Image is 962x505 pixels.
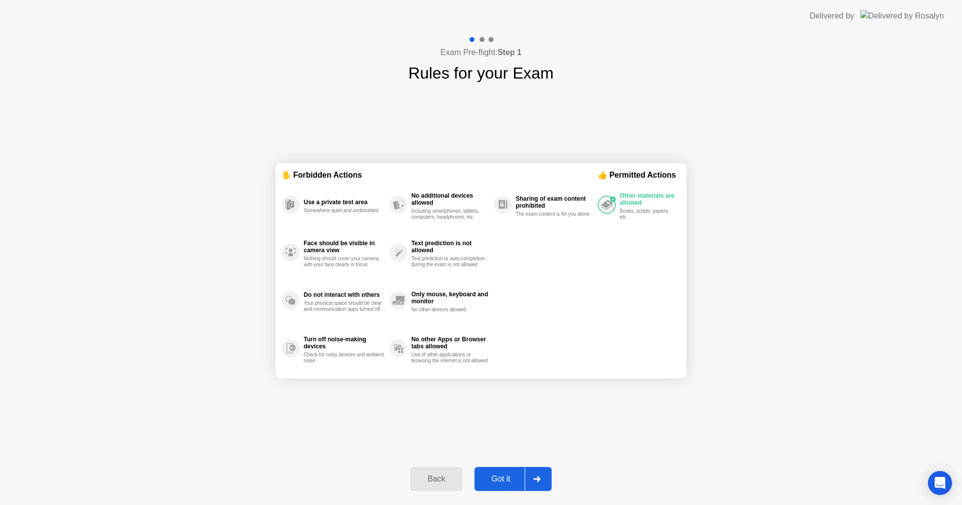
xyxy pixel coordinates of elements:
[410,467,462,491] button: Back
[304,352,384,364] div: Check for noisy devices and ambient noise
[516,195,593,209] div: Sharing of exam content prohibited
[304,336,384,350] div: Turn off noise-making devices
[304,300,384,312] div: Your physical space should be clear and communication apps turned off
[620,192,675,206] div: Other materials are allowed
[304,199,384,206] div: Use a private test area
[413,474,459,483] div: Back
[928,471,952,495] div: Open Intercom Messenger
[408,61,554,85] h1: Rules for your Exam
[411,256,489,268] div: Text prediction or auto-completion during the exam is not allowed
[304,208,384,214] div: Somewhere quiet and undisturbed
[516,211,593,217] div: The exam content is for you alone
[304,256,384,268] div: Nothing should cover your camera, with your face clearly in focus
[810,10,854,22] div: Delivered by
[304,240,384,254] div: Face should be visible in camera view
[440,47,522,59] h4: Exam Pre-flight:
[411,307,489,313] div: No other devices allowed
[411,352,489,364] div: Use of other applications or browsing the internet is not allowed
[474,467,552,491] button: Got it
[598,169,680,181] div: 👍 Permitted Actions
[411,291,489,305] div: Only mouse, keyboard and monitor
[860,10,944,22] img: Delivered by Rosalyn
[304,291,384,298] div: Do not interact with others
[411,208,489,220] div: Including smartphones, tablets, computers, headphones, etc.
[282,169,598,181] div: ✋ Forbidden Actions
[477,474,525,483] div: Got it
[411,192,489,206] div: No additional devices allowed
[411,336,489,350] div: No other Apps or Browser tabs allowed
[498,48,522,57] b: Step 1
[411,240,489,254] div: Text prediction is not allowed
[620,208,675,220] div: Books, scripts, papers, etc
